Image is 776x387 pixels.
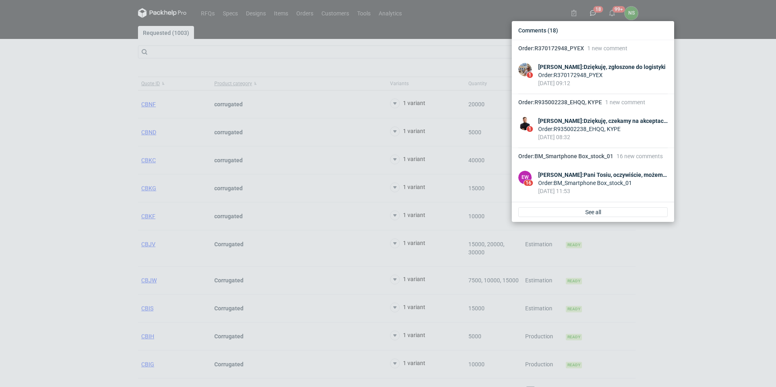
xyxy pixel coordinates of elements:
span: Order : R935002238_EHQQ, KYPE [518,99,602,105]
a: Michał Palasek1[PERSON_NAME]:Dziękuję, zgłoszone do logistykiOrder:R370172948_PYEX[DATE] 09:12 [512,56,674,94]
div: Order : R935002238_EHQQ, KYPE [538,125,668,133]
div: Order : R370172948_PYEX [538,71,666,79]
div: [DATE] 09:12 [538,79,666,87]
div: [DATE] 11:53 [538,187,668,195]
span: 16 new comments [616,153,663,159]
div: Comments (18) [515,24,671,37]
span: 1 new comment [605,99,645,105]
button: Order:R370172948_PYEX1 new comment [512,40,674,56]
button: Order:BM_Smartphone Box_stock_0116 new comments [512,148,674,164]
a: Tomasz Kubiak1[PERSON_NAME]:Dziękuję, czekamy na akceptację klientaOrder:R935002238_EHQQ, KYPE[DA... [512,110,674,148]
figcaption: EW [518,171,532,184]
span: Order : BM_Smartphone Box_stock_01 [518,153,613,159]
div: [PERSON_NAME] : Pani Tosiu, oczywiście, możemy tak zrobić. [538,171,668,179]
a: See all [518,207,668,217]
span: 1 new comment [587,45,627,52]
img: Michał Palasek [518,63,532,76]
div: [PERSON_NAME] : Dziękuję, czekamy na akceptację klienta [538,117,668,125]
span: Order : R370172948_PYEX [518,45,584,52]
button: Order:R935002238_EHQQ, KYPE1 new comment [512,94,674,110]
img: Tomasz Kubiak [518,117,532,130]
div: Order : BM_Smartphone Box_stock_01 [538,179,668,187]
div: [DATE] 08:32 [538,133,668,141]
div: [PERSON_NAME] : Dziękuję, zgłoszone do logistyki [538,63,666,71]
a: EW16[PERSON_NAME]:Pani Tosiu, oczywiście, możemy tak zrobić.Order:BM_Smartphone Box_stock_01[DATE... [512,164,674,202]
div: Ewa Wiatroszak [518,171,532,184]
